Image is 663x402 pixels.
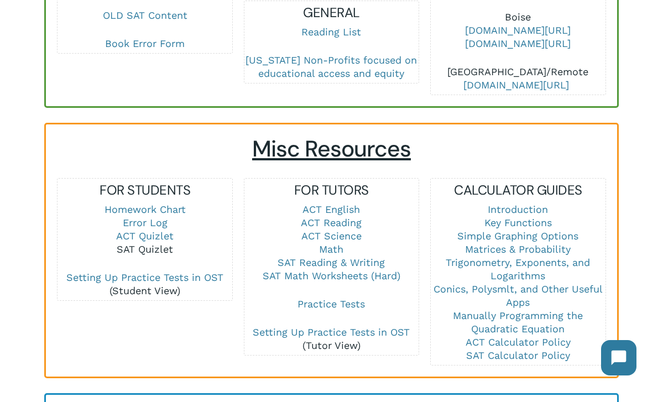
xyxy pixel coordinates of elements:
a: Setting Up Practice Tests in OST [66,272,223,283]
a: SAT Calculator Policy [466,349,570,361]
h5: FOR TUTORS [244,181,419,199]
a: Trigonometry, Exponents, and Logarithms [446,257,590,281]
iframe: Chatbot [590,329,648,387]
a: SAT Quizlet [117,243,173,255]
a: [DOMAIN_NAME][URL] [463,79,569,91]
p: Boise [431,11,605,65]
a: Practice Tests [297,298,365,310]
a: [DOMAIN_NAME][URL] [465,38,571,49]
p: [GEOGRAPHIC_DATA]/Remote [431,65,605,92]
p: (Student View) [58,271,232,297]
a: Key Functions [484,217,552,228]
a: Setting Up Practice Tests in OST [253,326,410,338]
a: Simple Graphing Options [457,230,578,242]
a: Book Error Form [105,38,185,49]
a: Reading List [301,26,361,38]
h5: CALCULATOR GUIDES [431,181,605,199]
a: Homework Chart [105,203,186,215]
h5: FOR STUDENTS [58,181,232,199]
a: ACT Reading [301,217,362,228]
a: OLD SAT Content [103,9,187,21]
a: SAT Reading & Writing [278,257,385,268]
a: Math [319,243,343,255]
a: Conics, Polysmlt, and Other Useful Apps [434,283,603,308]
a: Manually Programming the Quadratic Equation [453,310,583,335]
a: SAT Math Worksheets (Hard) [263,270,400,281]
p: (Tutor View) [244,326,419,352]
a: Matrices & Probability [465,243,571,255]
h5: GENERAL [244,4,419,22]
a: ACT English [302,203,360,215]
a: [DOMAIN_NAME][URL] [465,24,571,36]
a: Error Log [123,217,168,228]
a: ACT Quizlet [116,230,174,242]
a: ACT Science [301,230,362,242]
a: ACT Calculator Policy [466,336,571,348]
a: [US_STATE] Non-Profits focused on educational access and equity [246,54,417,79]
a: Introduction [488,203,548,215]
span: Misc Resources [252,134,411,164]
